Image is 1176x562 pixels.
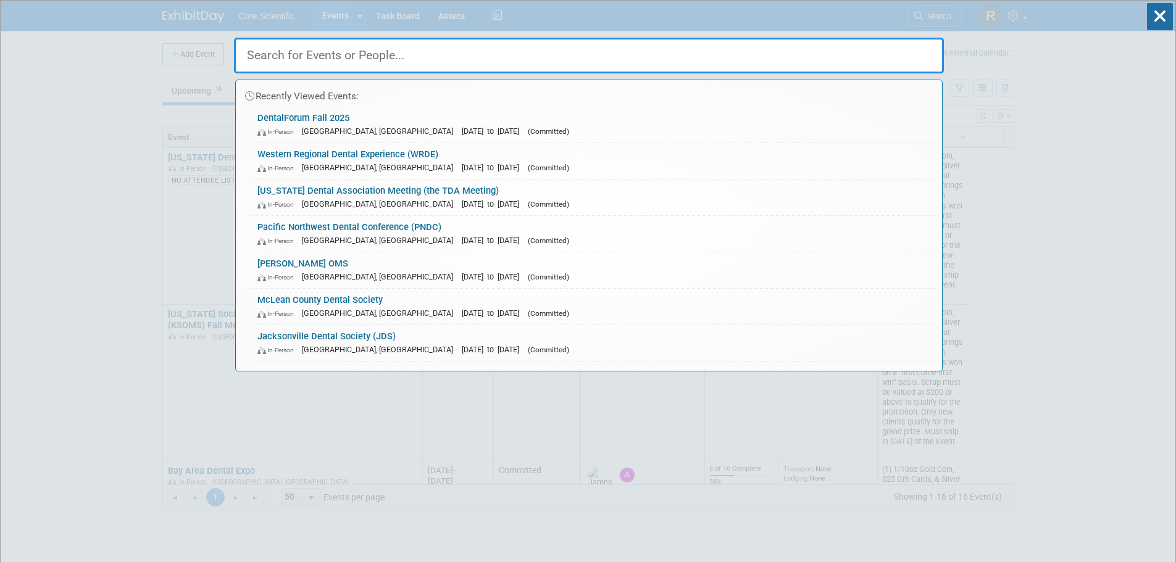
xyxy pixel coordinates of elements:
span: In-Person [257,310,299,318]
span: [GEOGRAPHIC_DATA], [GEOGRAPHIC_DATA] [302,126,459,136]
span: [DATE] to [DATE] [462,199,525,209]
span: [GEOGRAPHIC_DATA], [GEOGRAPHIC_DATA] [302,236,459,245]
input: Search for Events or People... [234,38,944,73]
span: In-Person [257,273,299,281]
span: In-Person [257,128,299,136]
span: [DATE] to [DATE] [462,345,525,354]
div: Recently Viewed Events: [242,80,936,107]
span: [GEOGRAPHIC_DATA], [GEOGRAPHIC_DATA] [302,345,459,354]
span: (Committed) [528,345,569,354]
span: [DATE] to [DATE] [462,126,525,136]
span: [DATE] to [DATE] [462,308,525,318]
span: In-Person [257,346,299,354]
span: (Committed) [528,309,569,318]
span: In-Person [257,237,299,245]
span: (Committed) [528,127,569,136]
a: [US_STATE] Dental Association Meeting (the TDA Meeting) In-Person [GEOGRAPHIC_DATA], [GEOGRAPHIC_... [251,180,936,215]
span: [DATE] to [DATE] [462,236,525,245]
span: [GEOGRAPHIC_DATA], [GEOGRAPHIC_DATA] [302,272,459,281]
span: [GEOGRAPHIC_DATA], [GEOGRAPHIC_DATA] [302,163,459,172]
span: In-Person [257,200,299,209]
a: [PERSON_NAME] OMS In-Person [GEOGRAPHIC_DATA], [GEOGRAPHIC_DATA] [DATE] to [DATE] (Committed) [251,252,936,288]
span: [GEOGRAPHIC_DATA], [GEOGRAPHIC_DATA] [302,199,459,209]
span: (Committed) [528,236,569,245]
span: [GEOGRAPHIC_DATA], [GEOGRAPHIC_DATA] [302,308,459,318]
a: Pacific Northwest Dental Conference (PNDC) In-Person [GEOGRAPHIC_DATA], [GEOGRAPHIC_DATA] [DATE] ... [251,216,936,252]
span: (Committed) [528,200,569,209]
span: (Committed) [528,273,569,281]
span: In-Person [257,164,299,172]
span: (Committed) [528,163,569,172]
a: Jacksonville Dental Society (JDS) In-Person [GEOGRAPHIC_DATA], [GEOGRAPHIC_DATA] [DATE] to [DATE]... [251,325,936,361]
a: DentalForum Fall 2025 In-Person [GEOGRAPHIC_DATA], [GEOGRAPHIC_DATA] [DATE] to [DATE] (Committed) [251,107,936,143]
span: [DATE] to [DATE] [462,163,525,172]
a: Western Regional Dental Experience (WRDE) In-Person [GEOGRAPHIC_DATA], [GEOGRAPHIC_DATA] [DATE] t... [251,143,936,179]
span: [DATE] to [DATE] [462,272,525,281]
a: McLean County Dental Society In-Person [GEOGRAPHIC_DATA], [GEOGRAPHIC_DATA] [DATE] to [DATE] (Com... [251,289,936,324]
